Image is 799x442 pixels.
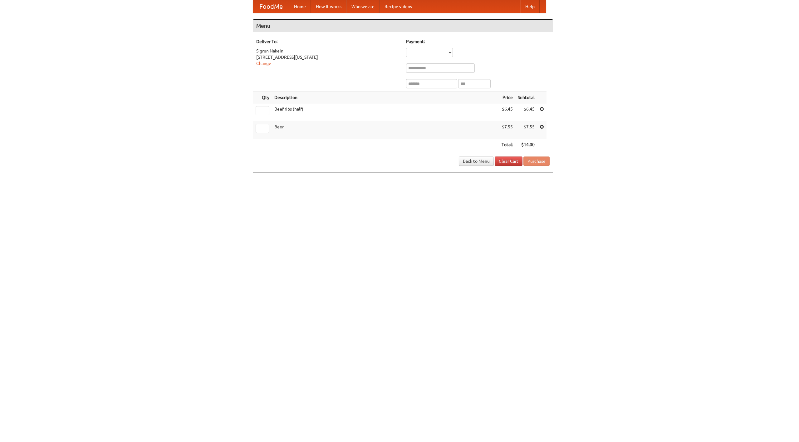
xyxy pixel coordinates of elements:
th: Subtotal [515,92,537,103]
td: $7.55 [515,121,537,139]
th: Qty [253,92,272,103]
a: Change [256,61,271,66]
a: How it works [311,0,346,13]
a: Who we are [346,0,380,13]
h5: Deliver To: [256,38,400,45]
td: $7.55 [499,121,515,139]
th: Total: [499,139,515,151]
th: Price [499,92,515,103]
th: $14.00 [515,139,537,151]
div: Sigrun Nakein [256,48,400,54]
a: Home [289,0,311,13]
a: Clear Cart [495,156,522,166]
a: FoodMe [253,0,289,13]
th: Description [272,92,499,103]
div: [STREET_ADDRESS][US_STATE] [256,54,400,60]
h4: Menu [253,20,553,32]
td: Beer [272,121,499,139]
button: Purchase [523,156,550,166]
a: Recipe videos [380,0,417,13]
td: $6.45 [515,103,537,121]
td: Beef ribs (half) [272,103,499,121]
a: Help [520,0,540,13]
h5: Payment: [406,38,550,45]
a: Back to Menu [459,156,494,166]
td: $6.45 [499,103,515,121]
